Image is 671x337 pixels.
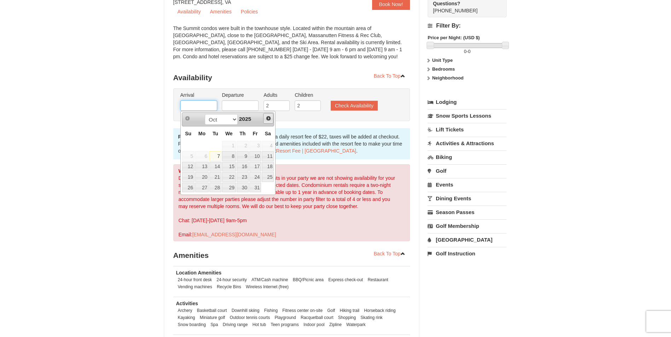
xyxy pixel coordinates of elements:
[428,219,507,232] a: Golf Membership
[195,307,229,314] li: Basketball court
[468,49,470,54] span: 0
[239,131,245,136] span: Thursday
[222,172,236,182] a: 22
[195,172,209,182] a: 20
[428,96,507,108] a: Lodging
[331,101,378,111] button: Check Availability
[249,151,261,161] a: 10
[182,151,195,161] span: 5
[338,307,361,314] li: Hiking trail
[230,307,261,314] li: Downhill skiing
[176,314,197,321] li: Kayaking
[239,116,251,122] span: 2025
[328,321,343,328] li: Zipline
[326,276,365,283] li: Express check-out
[295,91,321,99] label: Children
[291,276,325,283] li: BBQ/Picnic area
[180,91,217,99] label: Arrival
[178,134,207,140] strong: Please note:
[432,75,464,81] strong: Neighborhood
[173,6,205,17] a: Availability
[215,276,248,283] li: 24-hour security
[336,314,358,321] li: Shopping
[213,131,218,136] span: Tuesday
[222,183,236,193] a: 29
[221,321,250,328] li: Driving range
[173,164,410,241] div: Due to the dates selected or number of guests in your party we are not showing availability for y...
[432,66,455,72] strong: Bedrooms
[237,172,249,182] a: 23
[183,113,193,123] a: Prev
[464,49,466,54] span: 0
[269,321,300,328] li: Teen programs
[428,137,507,150] a: Activities & Attractions
[262,162,274,172] a: 18
[262,307,279,314] li: Fishing
[428,247,507,260] a: Golf Instruction
[369,71,410,81] a: Back To Top
[428,109,507,122] a: Snow Sports Lessons
[176,270,222,276] strong: Location Amenities
[428,23,507,29] h4: Filter By:
[273,314,297,321] li: Playground
[228,314,272,321] li: Outdoor tennis courts
[428,178,507,191] a: Events
[325,307,337,314] li: Golf
[428,35,480,40] strong: Price per Night: (USD $)
[299,314,335,321] li: Racquetball court
[215,283,243,290] li: Recycle Bins
[432,58,453,63] strong: Unit Type
[195,183,209,193] a: 27
[263,113,274,124] a: Next
[302,321,326,328] li: Indoor pool
[428,150,507,164] a: Biking
[173,71,410,85] h3: Availability
[359,314,384,321] li: Skating rink
[225,131,233,136] span: Wednesday
[262,172,274,182] a: 25
[428,123,507,136] a: Lift Tickets
[264,91,290,99] label: Adults
[244,283,290,290] li: Wireless Internet (free)
[222,151,236,161] a: 8
[209,151,221,161] a: 7
[198,314,227,321] li: Miniature golf
[192,232,276,237] a: [EMAIL_ADDRESS][DOMAIN_NAME]
[428,48,507,55] label: -
[222,91,259,99] label: Departure
[253,131,258,136] span: Friday
[266,116,271,121] span: Next
[195,162,209,172] a: 13
[173,25,410,67] div: The Summit condos were built in the townhouse style. Located within the mountain area of [GEOGRAP...
[237,162,249,172] a: 16
[198,131,206,136] span: Monday
[251,321,268,328] li: Hot tub
[176,307,194,314] li: Archery
[182,183,195,193] a: 26
[173,128,410,159] div: the nightly rates below include a daily resort fee of $22, taxes will be added at checkout. For m...
[182,172,195,182] a: 19
[209,172,221,182] a: 21
[176,283,214,290] li: Vending machines
[249,162,261,172] a: 17
[185,131,191,136] span: Sunday
[237,183,249,193] a: 30
[176,301,198,306] strong: Activities
[209,162,221,172] a: 14
[209,321,220,328] li: Spa
[362,307,397,314] li: Horseback riding
[182,162,195,172] a: 12
[176,321,208,328] li: Snow boarding
[195,151,209,161] span: 6
[250,276,290,283] li: ATM/Cash machine
[276,148,356,154] a: Resort Fee | [GEOGRAPHIC_DATA]
[262,141,274,151] span: 4
[428,164,507,177] a: Golf
[237,6,262,17] a: Policies
[280,307,324,314] li: Fitness center on-site
[206,6,236,17] a: Amenities
[185,116,190,121] span: Prev
[176,276,214,283] li: 24-hour front desk
[237,141,249,151] span: 2
[265,131,271,136] span: Saturday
